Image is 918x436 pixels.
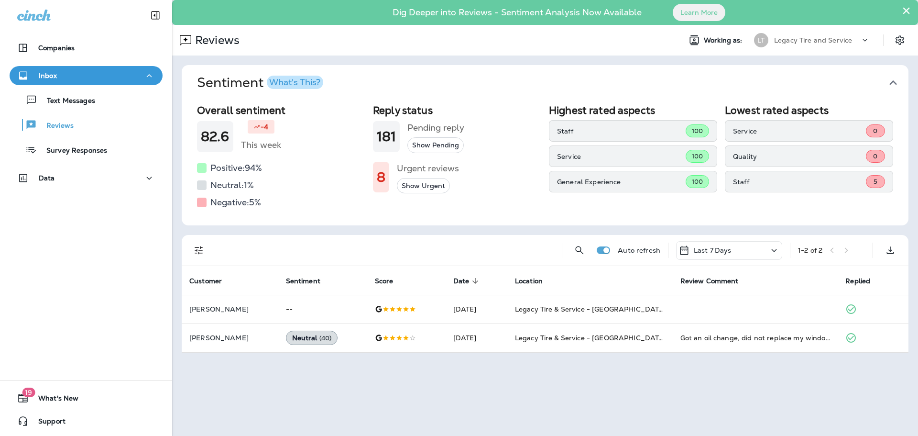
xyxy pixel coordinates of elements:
[515,277,543,285] span: Location
[37,122,74,131] p: Reviews
[557,153,686,160] p: Service
[269,78,320,87] div: What's This?
[210,160,262,176] h5: Positive: 94 %
[210,195,261,210] h5: Negative: 5 %
[375,277,406,285] span: Score
[774,36,852,44] p: Legacy Tire and Service
[515,277,555,285] span: Location
[319,334,332,342] span: ( 40 )
[197,104,365,116] h2: Overall sentiment
[286,277,320,285] span: Sentiment
[680,277,739,285] span: Review Comment
[845,277,870,285] span: Replied
[261,122,268,132] p: -4
[377,169,385,185] h1: 8
[557,178,686,186] p: General Experience
[515,334,785,342] span: Legacy Tire & Service - [GEOGRAPHIC_DATA] (formerly Magic City Tire & Service)
[874,178,877,186] span: 5
[267,76,323,89] button: What's This?
[754,33,768,47] div: LT
[618,246,660,254] p: Auto refresh
[798,246,822,254] div: 1 - 2 of 2
[446,295,507,324] td: [DATE]
[278,295,367,324] td: --
[286,277,333,285] span: Sentiment
[39,174,55,182] p: Data
[446,324,507,352] td: [DATE]
[891,32,908,49] button: Settings
[286,331,338,345] div: Neutral
[10,38,163,57] button: Companies
[10,389,163,408] button: 19What's New
[377,129,396,145] h1: 181
[22,388,35,397] span: 19
[29,417,66,429] span: Support
[902,3,911,18] button: Close
[189,65,916,101] button: SentimentWhat's This?
[189,277,222,285] span: Customer
[453,277,470,285] span: Date
[39,72,57,79] p: Inbox
[549,104,717,116] h2: Highest rated aspects
[873,127,877,135] span: 0
[10,115,163,135] button: Reviews
[10,90,163,110] button: Text Messages
[397,178,450,194] button: Show Urgent
[375,277,393,285] span: Score
[373,104,541,116] h2: Reply status
[733,178,866,186] p: Staff
[873,152,877,160] span: 0
[189,241,208,260] button: Filters
[881,241,900,260] button: Export as CSV
[197,75,323,91] h1: Sentiment
[515,305,785,313] span: Legacy Tire & Service - [GEOGRAPHIC_DATA] (formerly Magic City Tire & Service)
[37,97,95,106] p: Text Messages
[182,101,908,225] div: SentimentWhat's This?
[10,168,163,188] button: Data
[725,104,893,116] h2: Lowest rated aspects
[570,241,589,260] button: Search Reviews
[191,33,240,47] p: Reviews
[37,146,107,156] p: Survey Responses
[692,127,703,135] span: 100
[10,66,163,85] button: Inbox
[733,127,866,135] p: Service
[241,137,281,153] h5: This week
[38,44,75,52] p: Companies
[453,277,482,285] span: Date
[397,161,459,176] h5: Urgent reviews
[10,412,163,431] button: Support
[407,120,464,135] h5: Pending reply
[692,178,703,186] span: 100
[704,36,744,45] span: Working as:
[692,152,703,160] span: 100
[201,129,229,145] h1: 82.6
[210,178,254,193] h5: Neutral: 1 %
[733,153,866,160] p: Quality
[10,140,163,160] button: Survey Responses
[680,333,831,343] div: Got an oil change, did not replace my window sticker, left the old Express Oil reminder sticker. ...
[557,127,686,135] p: Staff
[673,4,725,21] button: Learn More
[680,277,751,285] span: Review Comment
[142,6,169,25] button: Collapse Sidebar
[365,11,669,14] p: Dig Deeper into Reviews - Sentiment Analysis Now Available
[189,305,271,313] p: [PERSON_NAME]
[189,334,271,342] p: [PERSON_NAME]
[189,277,234,285] span: Customer
[845,277,883,285] span: Replied
[407,137,464,153] button: Show Pending
[29,394,78,406] span: What's New
[694,246,732,254] p: Last 7 Days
